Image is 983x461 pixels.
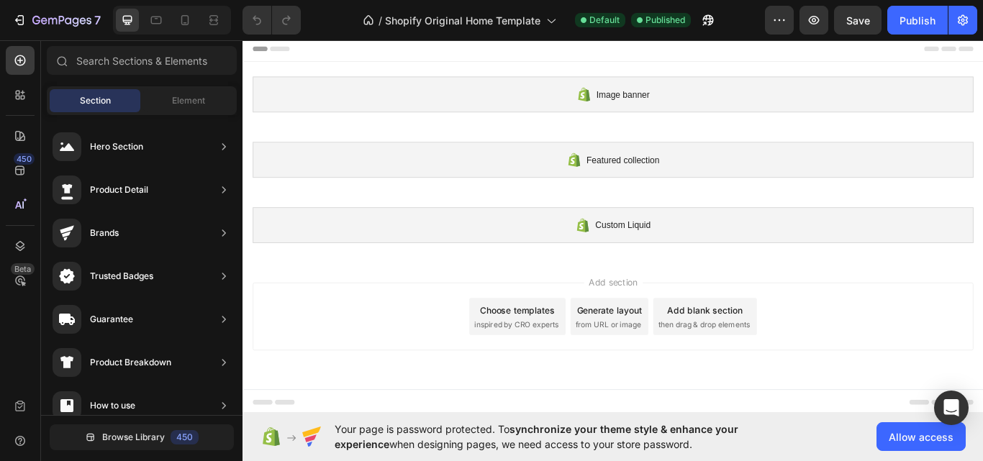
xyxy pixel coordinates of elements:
[412,59,474,76] span: Image banner
[887,6,948,35] button: Publish
[411,211,476,229] span: Custom Liquid
[90,355,171,370] div: Product Breakdown
[94,12,101,29] p: 7
[401,135,486,152] span: Featured collection
[14,153,35,165] div: 450
[90,269,153,283] div: Trusted Badges
[390,311,466,327] div: Generate layout
[47,46,237,75] input: Search Sections & Elements
[90,140,143,154] div: Hero Section
[90,183,148,197] div: Product Detail
[243,37,983,416] iframe: Design area
[171,430,199,444] div: 450
[335,423,738,450] span: synchronize your theme style & enhance your experience
[876,422,966,451] button: Allow access
[50,424,234,450] button: Browse Library450
[335,421,794,452] span: Your page is password protected. To when designing pages, we need access to your store password.
[398,279,466,294] span: Add section
[934,391,969,425] div: Open Intercom Messenger
[495,311,583,327] div: Add blank section
[385,13,540,28] span: Shopify Original Home Template
[11,263,35,275] div: Beta
[645,14,685,27] span: Published
[379,13,382,28] span: /
[834,6,882,35] button: Save
[172,94,205,107] span: Element
[900,13,936,28] div: Publish
[270,329,368,342] span: inspired by CRO experts
[90,226,119,240] div: Brands
[243,6,301,35] div: Undo/Redo
[846,14,870,27] span: Save
[589,14,620,27] span: Default
[80,94,111,107] span: Section
[90,312,133,327] div: Guarantee
[6,6,107,35] button: 7
[484,329,592,342] span: then drag & drop elements
[90,398,135,413] div: How to use
[277,311,364,327] div: Choose templates
[102,431,165,444] span: Browse Library
[889,429,953,444] span: Allow access
[388,329,465,342] span: from URL or image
